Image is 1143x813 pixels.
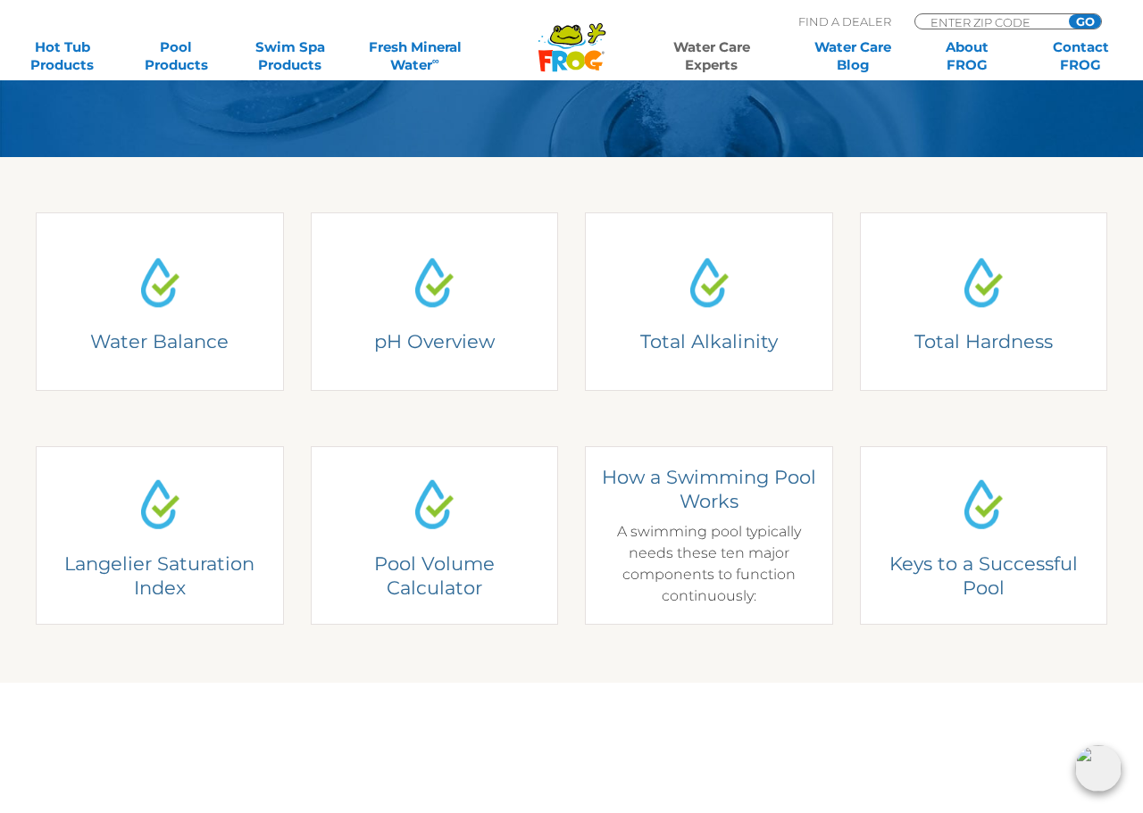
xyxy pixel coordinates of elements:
a: Swim SpaProducts [246,38,334,74]
img: Water Drop Icon [401,471,467,537]
h4: Total Alkalinity [598,329,820,353]
a: Water Drop IconWater BalanceUnderstanding Water BalanceThere are two basic elements to pool chemi... [36,212,284,391]
h4: Langelier Saturation Index [49,552,271,601]
input: GO [1069,14,1101,29]
img: openIcon [1075,745,1122,792]
a: Water Drop IconLangelier Saturation IndexLangelier Saturation IndexTest your water and fill in th... [36,446,284,625]
a: Water Drop IconTotal HardnessTotal HardnessIdeal Calcium Hardness Range for Pools: 150-400ppm [860,212,1108,391]
img: Water Drop Icon [950,471,1016,537]
img: Water Drop Icon [127,471,193,537]
img: Water Drop Icon [676,249,742,315]
a: Hot TubProducts [18,38,106,74]
p: Find A Dealer [798,13,891,29]
h4: Water Balance [49,329,271,353]
a: Fresh MineralWater∞ [360,38,471,74]
a: PoolProducts [132,38,221,74]
a: Water Drop IconKeys to a Successful PoolKeys to a Successful PoolIn order to create swimming pool... [860,446,1108,625]
h4: pH Overview [323,329,545,353]
a: Water CareExperts [639,38,783,74]
img: Water Drop Icon [127,249,193,315]
img: Water Drop Icon [950,249,1016,315]
a: AboutFROG [922,38,1011,74]
a: Water Drop IconpH OverviewpH OverviewThe optimal pH range for your pool is 7.2-7.8. [311,212,559,391]
sup: ∞ [432,54,439,67]
a: Water Drop IconHow a Swimming Pool WorksHow a Swimming Pool WorksA swimming pool typically needs ... [585,446,833,625]
a: Water Drop IconPool Volume CalculatorPool Volume CalculatorFill out the form to calculate your po... [311,446,559,625]
img: Water Drop Icon [401,249,467,315]
h4: Keys to a Successful Pool [885,552,1081,601]
a: ContactFROG [1037,38,1125,74]
a: Water CareBlog [809,38,897,74]
input: Zip Code Form [929,14,1049,29]
h4: Total Hardness [872,329,1094,353]
h4: Pool Volume Calculator [336,552,532,601]
a: Water Drop IconTotal AlkalinityTotal AlkalinityIdeal Total Alkalinity Range for Pools: 80-120 ppm [585,212,833,391]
